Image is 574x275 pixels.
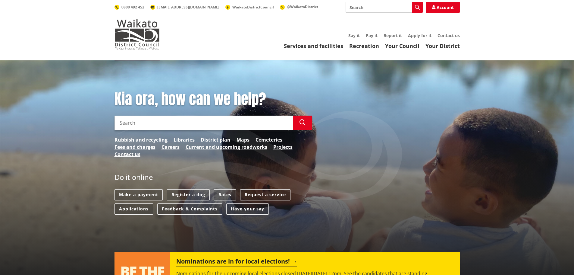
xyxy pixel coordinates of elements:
[150,5,219,10] a: [EMAIL_ADDRESS][DOMAIN_NAME]
[232,5,274,10] span: WaikatoDistrictCouncil
[114,203,153,215] a: Applications
[426,2,460,13] a: Account
[121,5,144,10] span: 0800 492 452
[240,189,290,200] a: Request a service
[114,116,293,130] input: Search input
[176,258,297,267] h2: Nominations are in for local elections!
[114,173,153,184] h2: Do it online
[114,136,168,143] a: Rubbish and recycling
[167,189,210,200] a: Register a dog
[348,33,360,38] a: Say it
[346,2,423,13] input: Search input
[157,203,222,215] a: Feedback & Complaints
[384,33,402,38] a: Report it
[114,151,140,158] a: Contact us
[157,5,219,10] span: [EMAIL_ADDRESS][DOMAIN_NAME]
[214,189,236,200] a: Rates
[287,4,318,9] span: @WaikatoDistrict
[225,5,274,10] a: WaikatoDistrictCouncil
[385,42,419,50] a: Your Council
[273,143,293,151] a: Projects
[226,203,269,215] a: Have your say
[114,189,163,200] a: Make a payment
[114,19,160,50] img: Waikato District Council - Te Kaunihera aa Takiwaa o Waikato
[349,42,379,50] a: Recreation
[438,33,460,38] a: Contact us
[237,136,249,143] a: Maps
[114,91,312,108] h1: Kia ora, how can we help?
[284,42,343,50] a: Services and facilities
[174,136,195,143] a: Libraries
[201,136,231,143] a: District plan
[256,136,282,143] a: Cemeteries
[425,42,460,50] a: Your District
[408,33,431,38] a: Apply for it
[114,5,144,10] a: 0800 492 452
[280,4,318,9] a: @WaikatoDistrict
[162,143,180,151] a: Careers
[186,143,267,151] a: Current and upcoming roadworks
[366,33,378,38] a: Pay it
[114,143,155,151] a: Fees and charges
